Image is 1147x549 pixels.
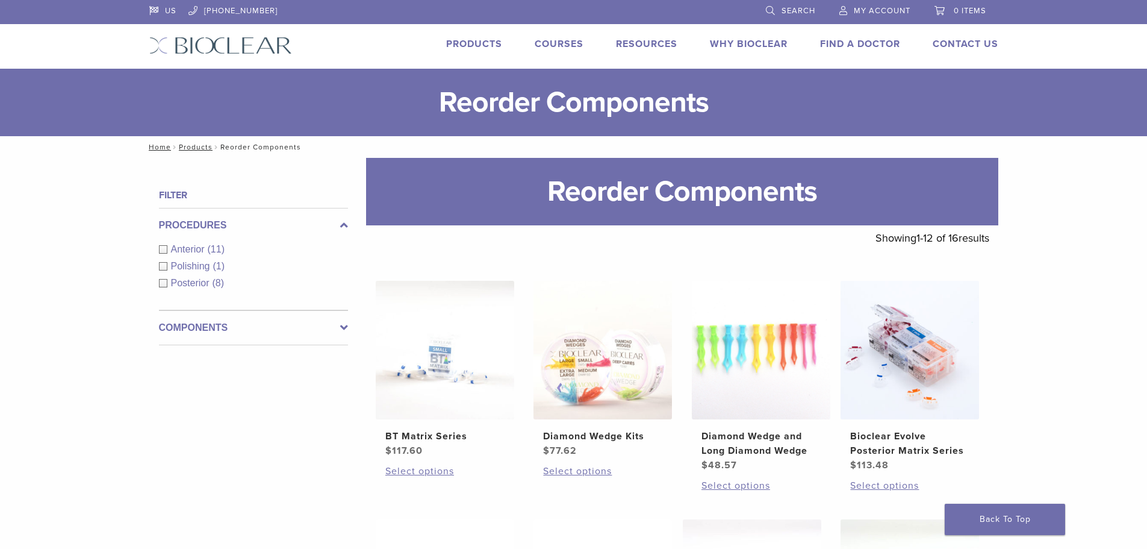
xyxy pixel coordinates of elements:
span: $ [701,459,708,471]
a: Diamond Wedge KitsDiamond Wedge Kits $77.62 [533,281,673,458]
span: (8) [213,278,225,288]
span: My Account [854,6,910,16]
span: Search [782,6,815,16]
a: Select options for “Diamond Wedge and Long Diamond Wedge” [701,478,821,493]
h2: Bioclear Evolve Posterior Matrix Series [850,429,969,458]
h4: Filter [159,188,348,202]
a: Back To Top [945,504,1065,535]
span: (11) [208,244,225,254]
h2: Diamond Wedge Kits [543,429,662,444]
img: Diamond Wedge Kits [533,281,672,419]
span: 0 items [954,6,986,16]
span: Polishing [171,261,213,271]
a: Contact Us [933,38,998,50]
span: / [213,144,220,150]
a: Products [179,143,213,151]
span: $ [850,459,857,471]
label: Procedures [159,218,348,233]
span: Posterior [171,278,213,288]
p: Showing results [875,225,989,251]
a: Select options for “Bioclear Evolve Posterior Matrix Series” [850,478,969,493]
a: Why Bioclear [710,38,788,50]
span: / [171,144,179,150]
img: Bioclear [149,37,292,54]
img: Diamond Wedge and Long Diamond Wedge [692,281,830,419]
span: 1-12 of 16 [916,231,959,245]
h2: BT Matrix Series [385,429,505,444]
label: Components [159,321,348,335]
img: Bioclear Evolve Posterior Matrix Series [841,281,979,419]
span: (1) [213,261,225,271]
a: Products [446,38,502,50]
a: Select options for “Diamond Wedge Kits” [543,464,662,478]
bdi: 113.48 [850,459,889,471]
a: BT Matrix SeriesBT Matrix Series $117.60 [375,281,515,458]
span: Anterior [171,244,208,254]
bdi: 77.62 [543,445,577,457]
span: $ [543,445,550,457]
bdi: 48.57 [701,459,737,471]
h2: Diamond Wedge and Long Diamond Wedge [701,429,821,458]
a: Courses [535,38,583,50]
bdi: 117.60 [385,445,423,457]
a: Home [145,143,171,151]
a: Select options for “BT Matrix Series” [385,464,505,478]
span: $ [385,445,392,457]
a: Find A Doctor [820,38,900,50]
a: Bioclear Evolve Posterior Matrix SeriesBioclear Evolve Posterior Matrix Series $113.48 [840,281,980,472]
a: Resources [616,38,677,50]
h1: Reorder Components [366,158,998,225]
nav: Reorder Components [140,136,1007,158]
a: Diamond Wedge and Long Diamond WedgeDiamond Wedge and Long Diamond Wedge $48.57 [691,281,831,472]
img: BT Matrix Series [376,281,514,419]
